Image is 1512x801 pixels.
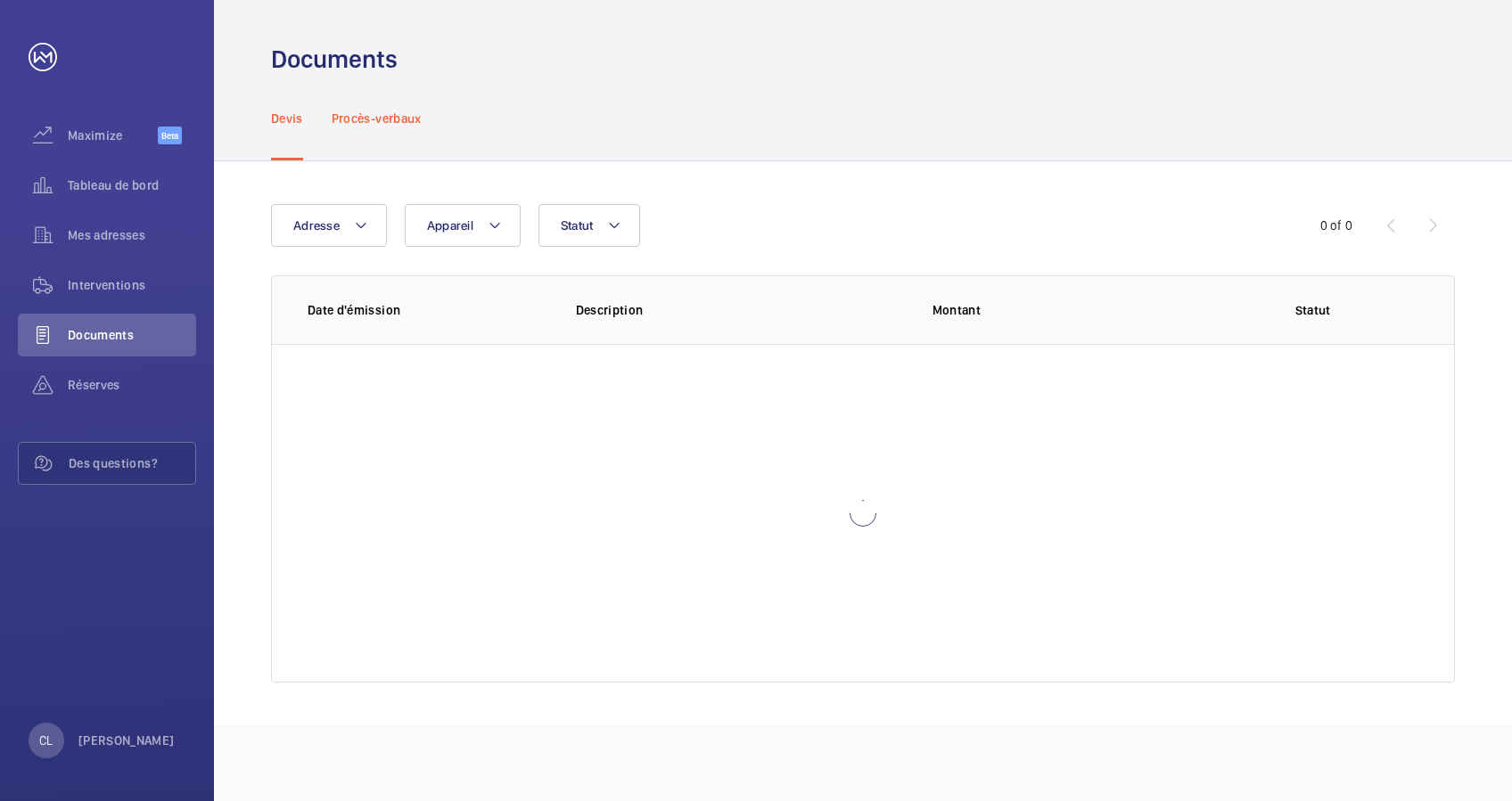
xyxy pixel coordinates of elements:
[271,43,398,76] h1: Documents
[538,204,641,247] button: Statut
[308,301,547,319] p: Date d'émission
[293,218,340,233] span: Adresse
[933,301,1179,319] p: Montant
[68,176,196,194] span: Tableau de bord
[68,226,196,244] span: Mes adresses
[427,218,473,233] span: Appareil
[69,454,195,472] span: Des questions?
[332,110,422,127] p: Procès-verbaux
[1320,217,1352,234] div: 0 of 0
[78,732,175,749] p: [PERSON_NAME]
[39,732,53,749] p: CL
[158,127,182,144] span: Beta
[68,326,196,344] span: Documents
[561,218,594,233] span: Statut
[271,204,387,247] button: Adresse
[576,301,904,319] p: Description
[68,127,158,144] span: Maximize
[271,110,303,127] p: Devis
[1207,301,1418,319] p: Statut
[68,276,196,294] span: Interventions
[405,204,521,247] button: Appareil
[68,376,196,394] span: Réserves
